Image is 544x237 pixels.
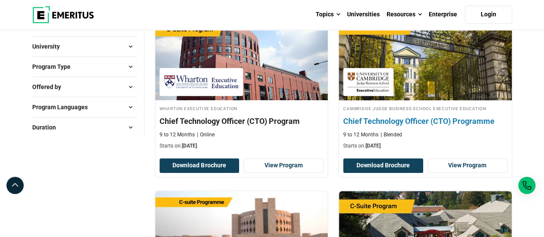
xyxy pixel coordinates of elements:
[330,10,520,105] img: Chief Technology Officer (CTO) Programme | Online Technology Course
[32,82,68,92] span: Offered by
[381,131,402,139] p: Blended
[155,14,328,100] img: Chief Technology Officer (CTO) Program | Online Technology Course
[32,80,137,93] button: Offered by
[343,131,378,139] p: 9 to 12 Months
[32,102,95,112] span: Program Languages
[32,40,137,53] button: University
[343,158,423,173] button: Download Brochure
[32,123,63,132] span: Duration
[160,158,240,173] button: Download Brochure
[155,14,328,154] a: Technology Course by Wharton Executive Education - December 4, 2025 Wharton Executive Education W...
[32,62,77,71] span: Program Type
[366,143,381,149] span: [DATE]
[160,131,195,139] p: 9 to 12 Months
[343,105,507,112] h4: Cambridge Judge Business School Executive Education
[243,158,323,173] a: View Program
[197,131,215,139] p: Online
[182,143,197,149] span: [DATE]
[32,60,137,73] button: Program Type
[343,116,507,126] h4: Chief Technology Officer (CTO) Programme
[164,72,239,92] img: Wharton Executive Education
[32,101,137,114] button: Program Languages
[160,105,324,112] h4: Wharton Executive Education
[347,72,389,92] img: Cambridge Judge Business School Executive Education
[427,158,507,173] a: View Program
[465,6,512,24] a: Login
[160,142,324,150] p: Starts on:
[32,121,137,134] button: Duration
[339,14,512,154] a: Technology Course by Cambridge Judge Business School Executive Education - September 30, 2025 Cam...
[32,42,67,51] span: University
[343,142,507,150] p: Starts on:
[160,116,324,126] h4: Chief Technology Officer (CTO) Program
